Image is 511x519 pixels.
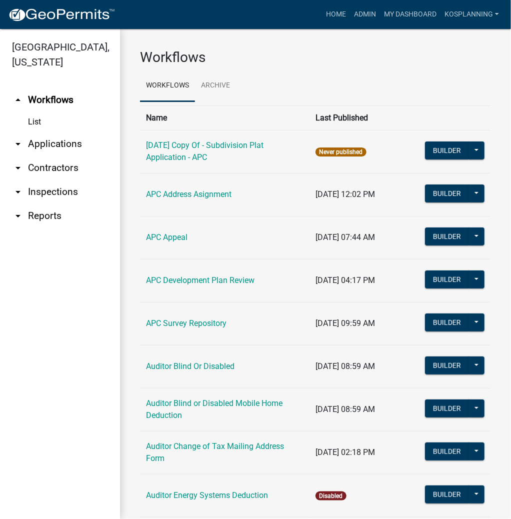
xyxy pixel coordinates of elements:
a: APC Appeal [146,232,187,242]
th: Last Published [309,105,418,130]
a: Archive [195,70,236,102]
a: Auditor Blind or Disabled Mobile Home Deduction [146,398,282,420]
span: [DATE] 08:59 AM [315,361,375,371]
button: Builder [425,356,469,374]
i: arrow_drop_down [12,210,24,222]
button: Builder [425,184,469,202]
a: Auditor Change of Tax Mailing Address Form [146,441,284,463]
a: My Dashboard [380,5,440,24]
button: Builder [425,270,469,288]
a: APC Development Plan Review [146,275,254,285]
button: Builder [425,227,469,245]
span: Disabled [315,491,346,500]
span: [DATE] 09:59 AM [315,318,375,328]
span: [DATE] 12:02 PM [315,189,375,199]
i: arrow_drop_down [12,162,24,174]
i: arrow_drop_up [12,94,24,106]
a: Auditor Energy Systems Deduction [146,490,268,500]
a: Auditor Blind Or Disabled [146,361,234,371]
i: arrow_drop_down [12,186,24,198]
button: Builder [425,442,469,460]
span: Never published [315,147,366,156]
a: [DATE] Copy Of - Subdivision Plat Application - APC [146,140,263,162]
span: [DATE] 04:17 PM [315,275,375,285]
i: arrow_drop_down [12,138,24,150]
span: [DATE] 02:18 PM [315,447,375,457]
button: Builder [425,313,469,331]
button: Builder [425,399,469,417]
a: Workflows [140,70,195,102]
span: [DATE] 07:44 AM [315,232,375,242]
button: Builder [425,141,469,159]
a: kosplanning [440,5,503,24]
a: Admin [350,5,380,24]
a: Home [322,5,350,24]
button: Builder [425,485,469,503]
span: [DATE] 08:59 AM [315,404,375,414]
th: Name [140,105,309,130]
a: APC Survey Repository [146,318,226,328]
a: APC Address Asignment [146,189,231,199]
h3: Workflows [140,49,491,66]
